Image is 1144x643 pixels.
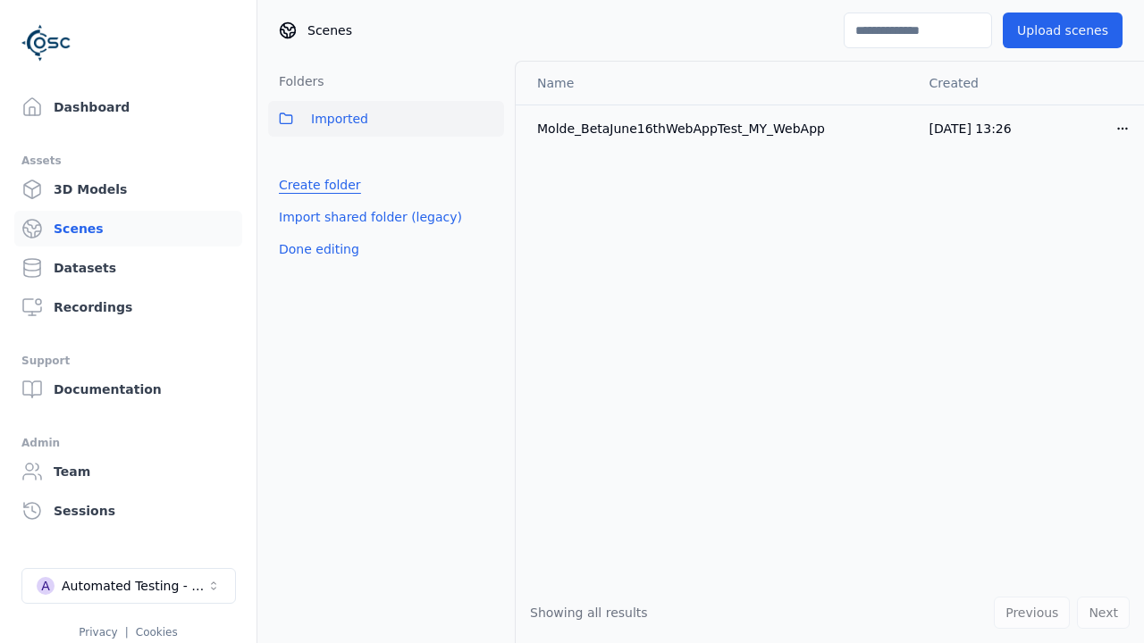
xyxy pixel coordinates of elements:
button: Select a workspace [21,568,236,604]
a: Documentation [14,372,242,407]
div: Assets [21,150,235,171]
a: Create folder [279,176,361,194]
div: Support [21,350,235,372]
div: Admin [21,432,235,454]
a: Team [14,454,242,489]
div: Automated Testing - Playwright [62,577,206,595]
h3: Folders [268,72,324,90]
button: Upload scenes [1003,13,1123,48]
th: Created [915,62,1101,104]
th: Name [516,62,915,104]
span: Scenes [307,21,352,39]
a: Dashboard [14,89,242,125]
a: Recordings [14,289,242,325]
div: A [37,577,55,595]
button: Done editing [268,233,370,265]
button: Create folder [268,169,372,201]
div: Molde_BetaJune16thWebAppTest_MY_WebApp [537,120,901,138]
span: Imported [311,108,368,129]
a: 3D Models [14,171,242,207]
button: Import shared folder (legacy) [268,201,473,233]
button: Imported [268,101,504,137]
a: Sessions [14,493,242,529]
a: Privacy [79,626,117,639]
a: Scenes [14,211,242,246]
a: Datasets [14,250,242,286]
span: | [125,626,129,639]
img: Logo [21,18,71,68]
a: Cookies [136,626,178,639]
span: Showing all results [530,605,648,620]
a: Import shared folder (legacy) [279,208,462,226]
span: [DATE] 13:26 [929,121,1012,136]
